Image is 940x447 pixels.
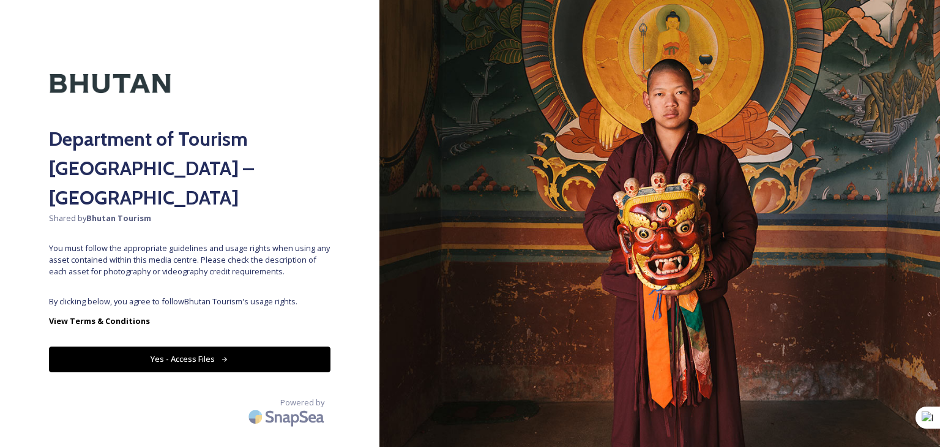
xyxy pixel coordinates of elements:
img: SnapSea Logo [245,402,330,431]
button: Yes - Access Files [49,347,330,372]
strong: View Terms & Conditions [49,315,150,326]
a: View Terms & Conditions [49,314,330,328]
img: Kingdom-of-Bhutan-Logo.png [49,49,171,118]
span: You must follow the appropriate guidelines and usage rights when using any asset contained within... [49,242,330,278]
span: By clicking below, you agree to follow Bhutan Tourism 's usage rights. [49,296,330,307]
h2: Department of Tourism [GEOGRAPHIC_DATA] – [GEOGRAPHIC_DATA] [49,124,330,212]
span: Shared by [49,212,330,224]
span: Powered by [280,397,324,408]
strong: Bhutan Tourism [86,212,151,223]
